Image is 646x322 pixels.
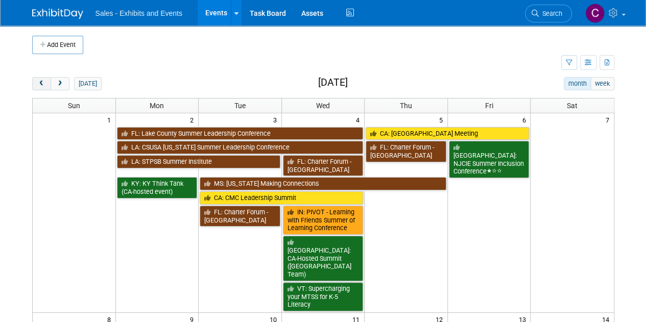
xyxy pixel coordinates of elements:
span: 3 [272,113,281,126]
span: Sun [68,102,80,110]
a: FL: Charter Forum - [GEOGRAPHIC_DATA] [283,155,364,176]
a: CA: CMC Leadership Summit [200,191,363,205]
span: Thu [400,102,412,110]
span: Sales - Exhibits and Events [95,9,182,17]
button: Add Event [32,36,83,54]
a: Search [525,5,572,22]
span: 4 [355,113,364,126]
a: MS: [US_STATE] Making Connections [200,177,446,190]
button: [DATE] [74,77,101,90]
span: Sat [567,102,578,110]
span: Fri [485,102,493,110]
a: CA: [GEOGRAPHIC_DATA] Meeting [366,127,529,140]
a: IN: PIVOT - Learning with Friends Summer of Learning Conference [283,206,364,235]
span: Tue [234,102,246,110]
button: prev [32,77,51,90]
img: ExhibitDay [32,9,83,19]
a: FL: Charter Forum - [GEOGRAPHIC_DATA] [366,141,446,162]
span: Search [539,10,562,17]
img: Christine Lurz [585,4,605,23]
span: 7 [605,113,614,126]
button: month [564,77,591,90]
a: [GEOGRAPHIC_DATA]: CA-Hosted Summit ([GEOGRAPHIC_DATA] Team) [283,236,364,281]
span: Wed [316,102,330,110]
a: VT: Supercharging your MTSS for K-5 Literacy [283,282,364,311]
span: Mon [150,102,164,110]
span: 1 [106,113,115,126]
a: FL: Charter Forum - [GEOGRAPHIC_DATA] [200,206,280,227]
button: next [51,77,69,90]
a: LA: STPSB Summer Institute [117,155,280,168]
span: 5 [438,113,447,126]
h2: [DATE] [318,77,347,88]
span: 2 [189,113,198,126]
a: FL: Lake County Summer Leadership Conference [117,127,364,140]
button: week [590,77,614,90]
span: 6 [521,113,530,126]
a: KY: KY Think Tank (CA-hosted event) [117,177,198,198]
a: LA: CSUSA [US_STATE] Summer Leadership Conference [117,141,364,154]
a: [GEOGRAPHIC_DATA]: NJCIE Summer Inclusion Conference [449,141,530,178]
